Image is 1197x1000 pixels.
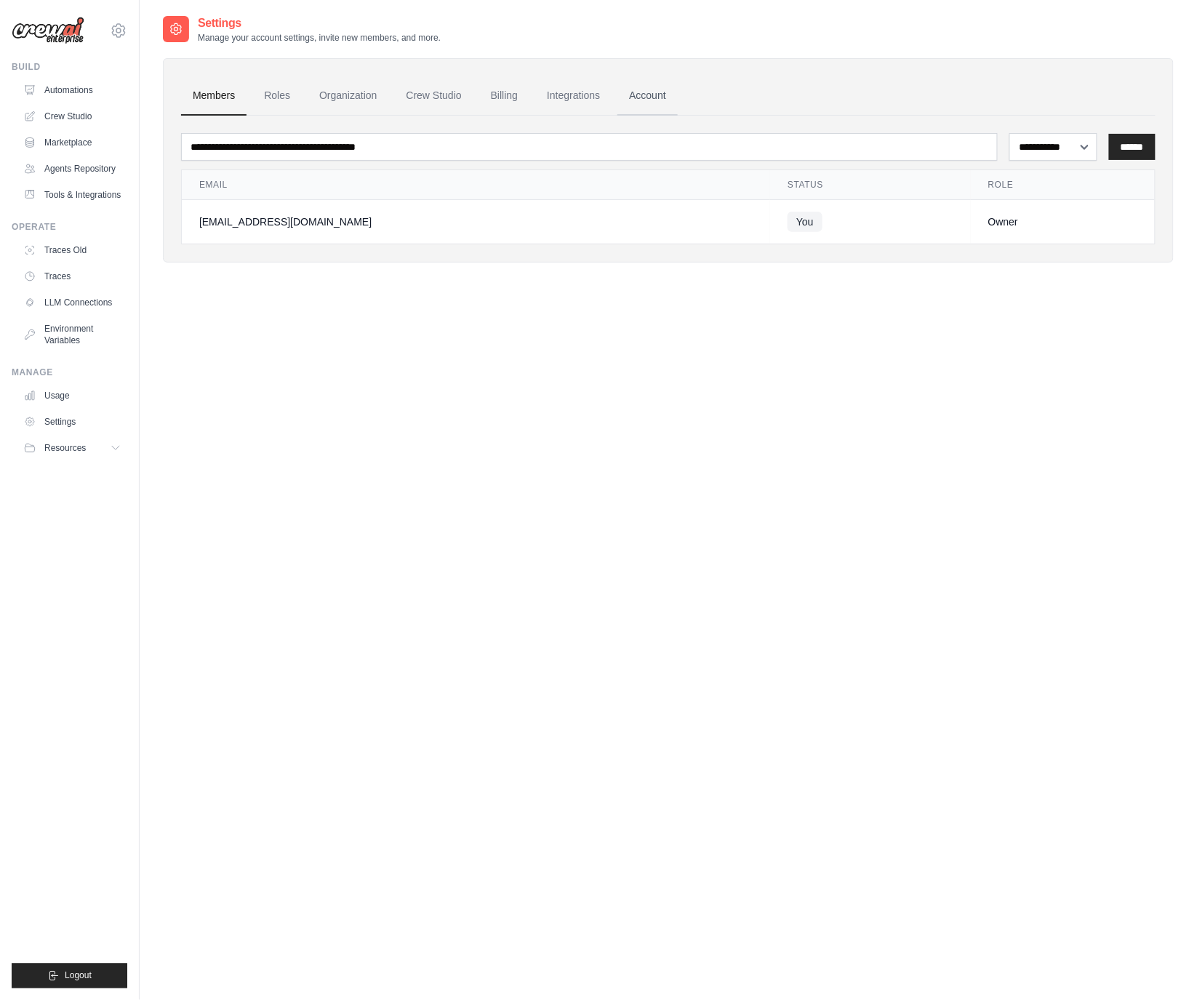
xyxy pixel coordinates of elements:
a: Agents Repository [17,157,127,180]
a: Settings [17,410,127,433]
th: Role [971,170,1155,200]
div: Manage [12,367,127,378]
a: Traces [17,265,127,288]
a: Environment Variables [17,317,127,352]
a: Crew Studio [395,76,473,116]
a: LLM Connections [17,291,127,314]
button: Resources [17,436,127,460]
a: Automations [17,79,127,102]
div: Owner [988,215,1137,229]
a: Tools & Integrations [17,183,127,207]
div: [EMAIL_ADDRESS][DOMAIN_NAME] [199,215,753,229]
p: Manage your account settings, invite new members, and more. [198,32,441,44]
button: Logout [12,964,127,988]
a: Organization [308,76,388,116]
a: Integrations [535,76,612,116]
div: Operate [12,221,127,233]
span: Logout [65,970,92,982]
a: Crew Studio [17,105,127,128]
span: Resources [44,442,86,454]
a: Billing [479,76,529,116]
h2: Settings [198,15,441,32]
a: Traces Old [17,239,127,262]
th: Email [182,170,770,200]
div: Build [12,61,127,73]
a: Marketplace [17,131,127,154]
span: You [788,212,822,232]
a: Usage [17,384,127,407]
a: Members [181,76,247,116]
img: Logo [12,17,84,44]
th: Status [770,170,971,200]
a: Account [617,76,678,116]
a: Roles [252,76,302,116]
